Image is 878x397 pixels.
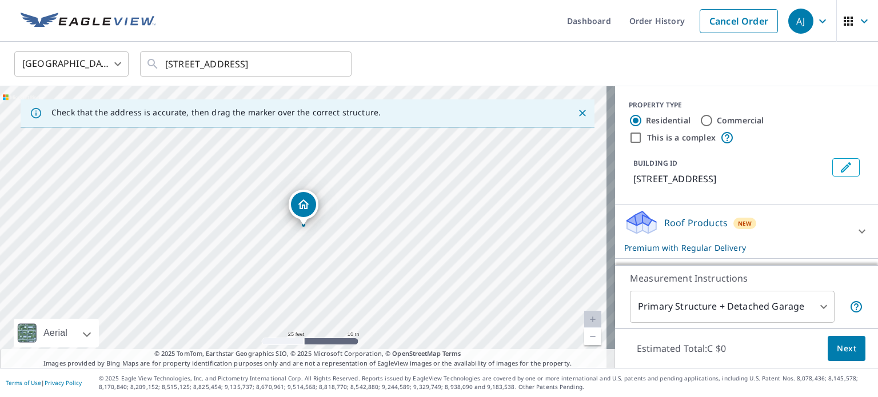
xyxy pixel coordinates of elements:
[40,319,71,347] div: Aerial
[6,379,41,387] a: Terms of Use
[45,379,82,387] a: Privacy Policy
[392,349,440,358] a: OpenStreetMap
[630,291,835,323] div: Primary Structure + Detached Garage
[165,48,328,80] input: Search by address or latitude-longitude
[633,158,677,168] p: BUILDING ID
[832,158,860,177] button: Edit building 1
[849,300,863,314] span: Your report will include the primary structure and a detached garage if one exists.
[624,242,848,254] p: Premium with Regular Delivery
[584,311,601,328] a: Current Level 20, Zoom In Disabled
[738,219,752,228] span: New
[664,216,728,230] p: Roof Products
[837,342,856,356] span: Next
[575,106,590,121] button: Close
[51,107,381,118] p: Check that the address is accurate, then drag the marker over the correct structure.
[788,9,813,34] div: AJ
[630,271,863,285] p: Measurement Instructions
[717,115,764,126] label: Commercial
[21,13,155,30] img: EV Logo
[99,374,872,391] p: © 2025 Eagle View Technologies, Inc. and Pictometry International Corp. All Rights Reserved. Repo...
[828,336,865,362] button: Next
[14,319,99,347] div: Aerial
[154,349,461,359] span: © 2025 TomTom, Earthstar Geographics SIO, © 2025 Microsoft Corporation, ©
[628,336,735,361] p: Estimated Total: C $0
[624,209,869,254] div: Roof ProductsNewPremium with Regular Delivery
[646,115,691,126] label: Residential
[700,9,778,33] a: Cancel Order
[633,172,828,186] p: [STREET_ADDRESS]
[647,132,716,143] label: This is a complex
[629,100,864,110] div: PROPERTY TYPE
[6,379,82,386] p: |
[584,328,601,345] a: Current Level 20, Zoom Out
[289,190,318,225] div: Dropped pin, building 1, Residential property, 34 BLOMIDON VIEW DR KINGS NS B0P1T0
[14,48,129,80] div: [GEOGRAPHIC_DATA]
[442,349,461,358] a: Terms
